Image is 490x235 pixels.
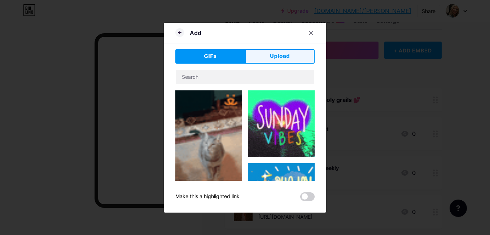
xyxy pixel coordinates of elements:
input: Search [176,70,314,84]
span: GIFs [204,52,216,60]
button: GIFs [175,49,245,64]
img: Gihpy [248,163,315,214]
div: Make this a highlighted link [175,192,240,201]
span: Upload [270,52,290,60]
button: Upload [245,49,315,64]
div: Add [190,29,201,37]
img: Gihpy [248,90,315,157]
img: Gihpy [175,90,242,208]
